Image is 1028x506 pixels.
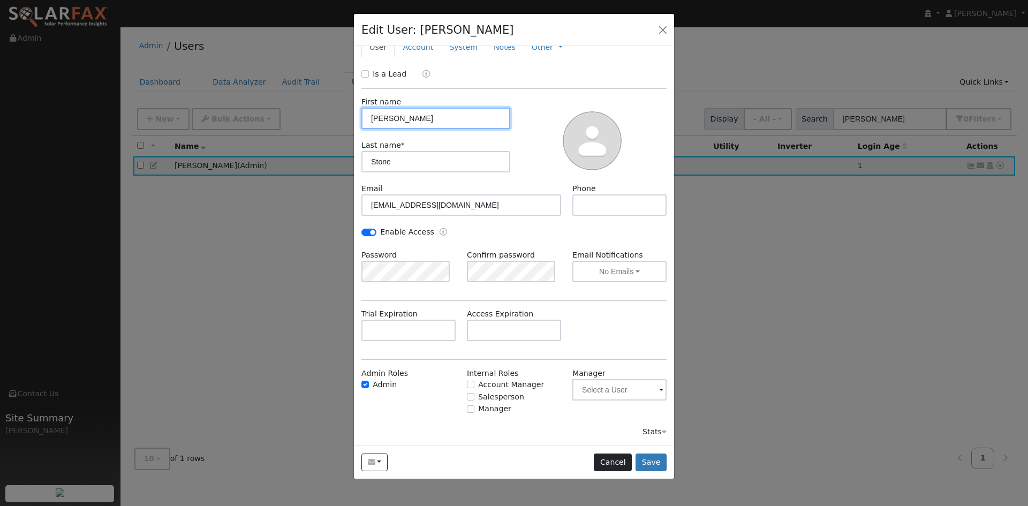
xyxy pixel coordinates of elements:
[361,250,397,261] label: Password
[361,183,382,194] label: Email
[373,69,406,80] label: Is a Lead
[572,250,667,261] label: Email Notifications
[361,454,388,472] button: estone@vitalenergysolar.com
[467,393,474,401] input: Salesperson
[361,70,369,78] input: Is a Lead
[395,37,441,57] a: Account
[478,391,524,403] label: Salesperson
[594,454,632,472] button: Cancel
[572,183,596,194] label: Phone
[401,141,405,149] span: Required
[478,379,544,390] label: Account Manager
[441,37,486,57] a: System
[636,454,667,472] button: Save
[440,226,447,239] a: Enable Access
[532,42,553,53] a: Other
[467,381,474,388] input: Account Manager
[373,379,397,390] label: Admin
[467,250,535,261] label: Confirm password
[361,37,395,57] a: User
[486,37,524,57] a: Notes
[361,308,418,320] label: Trial Expiration
[361,368,408,379] label: Admin Roles
[467,368,518,379] label: Internal Roles
[572,379,667,401] input: Select a User
[572,261,667,282] button: No Emails
[361,96,401,108] label: First name
[467,308,533,320] label: Access Expiration
[361,21,514,39] h4: Edit User: [PERSON_NAME]
[572,368,606,379] label: Manager
[414,69,430,81] a: Lead
[642,426,667,437] div: Stats
[467,405,474,413] input: Manager
[478,403,511,414] label: Manager
[380,226,434,238] label: Enable Access
[361,140,405,151] label: Last name
[361,381,369,388] input: Admin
